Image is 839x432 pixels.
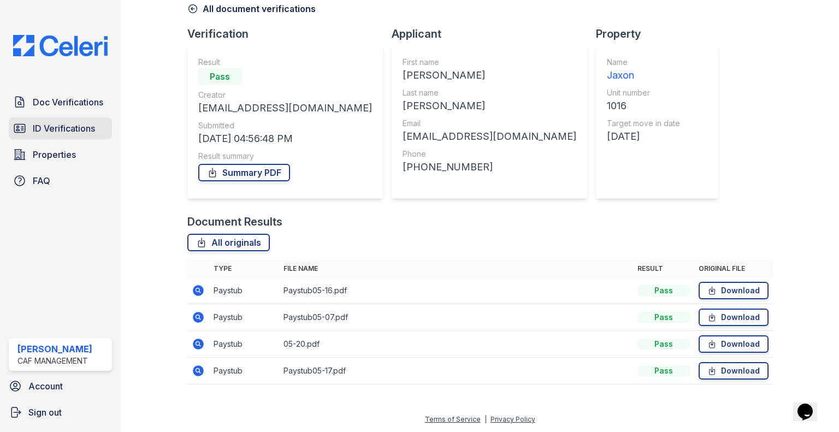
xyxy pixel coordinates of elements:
div: [EMAIL_ADDRESS][DOMAIN_NAME] [198,100,372,116]
a: All document verifications [187,2,316,15]
div: Verification [187,26,392,42]
div: Applicant [392,26,596,42]
div: Pass [637,312,690,323]
div: Email [403,118,576,129]
div: [PERSON_NAME] [17,342,92,356]
div: [DATE] 04:56:48 PM [198,131,372,146]
span: Sign out [28,406,62,419]
span: ID Verifications [33,122,95,135]
td: Paystub05-07.pdf [279,304,633,331]
div: Pass [637,339,690,350]
div: Jaxon [607,68,680,83]
a: ID Verifications [9,117,112,139]
span: Account [28,380,63,393]
a: Download [699,335,769,353]
a: Account [4,375,116,397]
td: 05-20.pdf [279,331,633,358]
div: Result summary [198,151,372,162]
td: Paystub [209,358,279,384]
a: Privacy Policy [491,415,535,423]
td: Paystub05-17.pdf [279,358,633,384]
td: Paystub [209,304,279,331]
div: | [485,415,487,423]
th: File name [279,260,633,277]
th: Result [633,260,694,277]
a: Terms of Service [425,415,481,423]
iframe: chat widget [793,388,828,421]
a: Download [699,282,769,299]
div: Last name [403,87,576,98]
div: Target move in date [607,118,680,129]
a: All originals [187,234,270,251]
div: [PERSON_NAME] [403,68,576,83]
div: Pass [637,365,690,376]
div: Phone [403,149,576,159]
div: Property [596,26,727,42]
div: Creator [198,90,372,100]
a: Summary PDF [198,164,290,181]
div: [EMAIL_ADDRESS][DOMAIN_NAME] [403,129,576,144]
td: Paystub [209,277,279,304]
div: 1016 [607,98,680,114]
div: Submitted [198,120,372,131]
div: [PERSON_NAME] [403,98,576,114]
a: Properties [9,144,112,165]
span: Doc Verifications [33,96,103,109]
a: Download [699,362,769,380]
div: Unit number [607,87,680,98]
div: Pass [198,68,242,85]
div: Document Results [187,214,282,229]
div: [DATE] [607,129,680,144]
td: Paystub05-16.pdf [279,277,633,304]
div: First name [403,57,576,68]
span: FAQ [33,174,50,187]
div: CAF Management [17,356,92,366]
a: Sign out [4,401,116,423]
a: Doc Verifications [9,91,112,113]
a: FAQ [9,170,112,192]
a: Download [699,309,769,326]
th: Original file [694,260,773,277]
div: [PHONE_NUMBER] [403,159,576,175]
span: Properties [33,148,76,161]
img: CE_Logo_Blue-a8612792a0a2168367f1c8372b55b34899dd931a85d93a1a3d3e32e68fde9ad4.png [4,35,116,56]
td: Paystub [209,331,279,358]
th: Type [209,260,279,277]
a: Name Jaxon [607,57,680,83]
div: Pass [637,285,690,296]
div: Name [607,57,680,68]
div: Result [198,57,372,68]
